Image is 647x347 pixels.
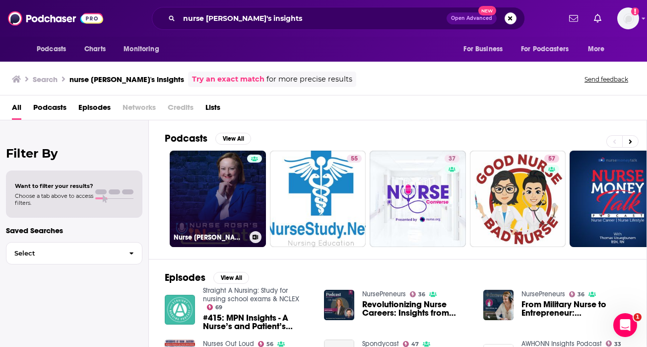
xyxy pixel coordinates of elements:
button: View All [213,272,249,284]
img: Revolutionizing Nurse Careers: Insights from Nurse Coach Keith Carlson [324,290,354,320]
span: 36 [418,292,425,297]
a: #415: MPN Insights - A Nurse’s and Patient’s Perspective [203,314,312,331]
h2: Episodes [165,271,205,284]
span: 36 [578,292,584,297]
span: Open Advanced [451,16,492,21]
input: Search podcasts, credits, & more... [179,10,447,26]
a: Episodes [78,99,111,120]
span: Select [6,250,121,257]
span: Networks [123,99,156,120]
a: Straight A Nursing: Study for nursing school exams & NCLEX [203,286,299,303]
span: for more precise results [266,74,352,85]
a: 36 [569,291,585,297]
span: 69 [215,305,222,310]
a: 47 [403,341,419,347]
h3: Search [33,75,58,84]
img: From Military Nurse to Entrepreneur: Maria Rosado's Journey with IV League Nurse Concierge [483,290,514,320]
button: Open AdvancedNew [447,12,497,24]
button: View All [215,133,251,145]
a: Try an exact match [192,74,264,85]
a: 36 [410,291,426,297]
div: Search podcasts, credits, & more... [152,7,525,30]
span: Credits [168,99,194,120]
a: NursePreneurs [362,290,406,298]
img: Podchaser - Follow, Share and Rate Podcasts [8,9,103,28]
span: 1 [634,313,642,321]
a: Lists [205,99,220,120]
span: For Business [463,42,503,56]
span: Revolutionizing Nurse Careers: Insights from Nurse Coach [PERSON_NAME] [362,300,471,317]
button: open menu [30,40,79,59]
span: Charts [84,42,106,56]
span: New [478,6,496,15]
button: open menu [581,40,617,59]
a: Show notifications dropdown [590,10,605,27]
h2: Podcasts [165,132,207,145]
button: open menu [456,40,515,59]
p: Saved Searches [6,226,142,235]
a: 37 [445,155,459,163]
a: Nurse [PERSON_NAME]'s INsights [170,151,266,247]
h3: nurse [PERSON_NAME]'s insights [69,75,184,84]
a: EpisodesView All [165,271,249,284]
a: Revolutionizing Nurse Careers: Insights from Nurse Coach Keith Carlson [362,300,471,317]
a: 37 [370,151,466,247]
svg: Add a profile image [631,7,639,15]
a: 55 [270,151,366,247]
button: Select [6,242,142,264]
img: User Profile [617,7,639,29]
button: Show profile menu [617,7,639,29]
img: #415: MPN Insights - A Nurse’s and Patient’s Perspective [165,295,195,325]
span: 37 [449,154,455,164]
iframe: Intercom live chat [613,313,637,337]
h3: Nurse [PERSON_NAME]'s INsights [174,233,246,242]
span: Logged in as hannahlevine [617,7,639,29]
a: NursePreneurs [521,290,565,298]
a: 57 [544,155,559,163]
button: Send feedback [582,75,631,84]
span: 57 [548,154,555,164]
button: open menu [515,40,583,59]
a: 55 [347,155,362,163]
span: 47 [411,342,419,347]
h2: Filter By [6,146,142,161]
span: 56 [266,342,273,347]
span: Choose a tab above to access filters. [15,192,93,206]
span: More [588,42,605,56]
a: 57 [470,151,566,247]
a: Podcasts [33,99,66,120]
span: Monitoring [124,42,159,56]
a: 33 [606,341,622,347]
button: open menu [117,40,172,59]
a: Show notifications dropdown [565,10,582,27]
span: For Podcasters [521,42,569,56]
a: 56 [258,341,274,347]
span: Podcasts [37,42,66,56]
a: Charts [78,40,112,59]
span: Want to filter your results? [15,182,93,189]
a: PodcastsView All [165,132,251,145]
a: All [12,99,21,120]
span: 33 [614,342,621,347]
span: 55 [351,154,358,164]
span: From Military Nurse to Entrepreneur: [PERSON_NAME] Journey with IV League Nurse Concierge [521,300,631,317]
a: From Military Nurse to Entrepreneur: Maria Rosado's Journey with IV League Nurse Concierge [521,300,631,317]
a: 69 [207,304,223,310]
